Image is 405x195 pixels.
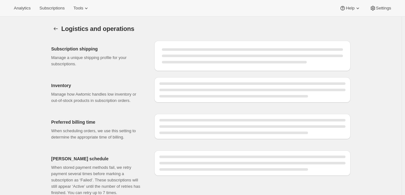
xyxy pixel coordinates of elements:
[51,55,144,67] p: Manage a unique shipping profile for your subscriptions.
[61,25,134,32] span: Logistics and operations
[70,4,93,13] button: Tools
[51,128,144,140] p: When scheduling orders, we use this setting to determine the appropriate time of billing.
[51,82,144,89] h2: Inventory
[14,6,31,11] span: Analytics
[73,6,83,11] span: Tools
[51,119,144,125] h2: Preferred billing time
[376,6,391,11] span: Settings
[36,4,68,13] button: Subscriptions
[51,24,60,33] button: Settings
[51,46,144,52] h2: Subscription shipping
[346,6,354,11] span: Help
[39,6,65,11] span: Subscriptions
[51,91,144,104] p: Manage how Awtomic handles low inventory or out-of-stock products in subscription orders.
[336,4,364,13] button: Help
[366,4,395,13] button: Settings
[51,156,144,162] h2: [PERSON_NAME] schedule
[10,4,34,13] button: Analytics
